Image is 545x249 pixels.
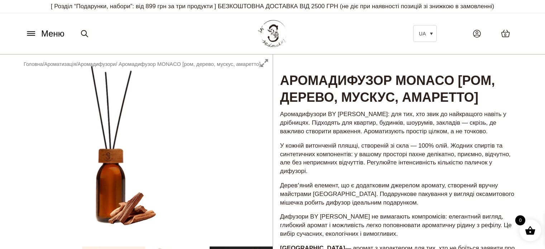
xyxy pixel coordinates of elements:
h1: Аромадифузор MONACO [ром, дерево, мускус, амаретто] [273,54,527,107]
img: BY SADOVSKIY [258,20,287,47]
p: У кожній витонченій пляшці, створеній зі скла — 100% олій. Жодних спиртів та синтетичних компонен... [280,142,520,176]
a: Головна [24,61,43,67]
nav: Breadcrumb [24,60,260,68]
a: Ароматизація [44,61,76,67]
span: 0 [515,215,525,225]
a: UA [413,25,437,42]
span: Меню [41,27,64,40]
p: Дифузори BY [PERSON_NAME] не вимагають компромісів: елегантний вигляд, глибокий аромат і можливіс... [280,212,520,238]
a: Аромадифузори [78,61,116,67]
button: Меню [23,27,67,40]
span: UA [419,31,426,37]
span: 0 [504,32,506,38]
p: Деревʼяний елемент, що є додатковим джерелом аромату, створений вручну майстрами [GEOGRAPHIC_DATA... [280,181,520,207]
p: Аромадифузори BY [PERSON_NAME]: для тих, хто звик до найкращого навіть у дрібницях. Підходять для... [280,110,520,135]
a: 0 [494,22,517,45]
